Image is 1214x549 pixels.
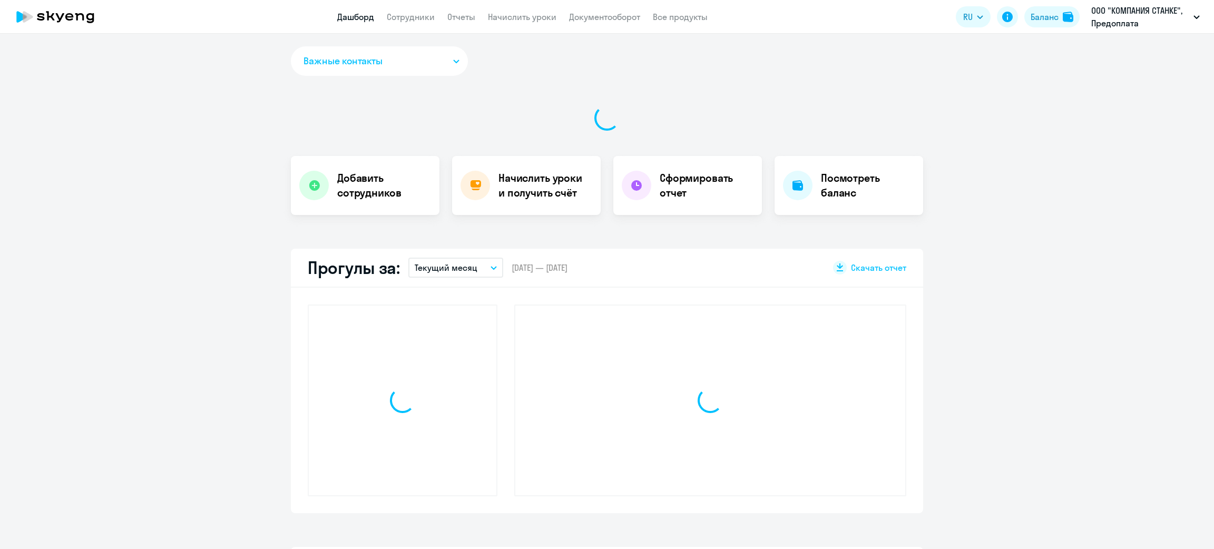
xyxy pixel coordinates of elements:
button: ООО "КОМПАНИЯ СТАНКЕ", Предоплата [1086,4,1205,30]
a: Отчеты [447,12,475,22]
h2: Прогулы за: [308,257,400,278]
div: Баланс [1031,11,1059,23]
a: Документооборот [569,12,640,22]
h4: Посмотреть баланс [821,171,915,200]
a: Сотрудники [387,12,435,22]
button: RU [956,6,991,27]
a: Дашборд [337,12,374,22]
a: Все продукты [653,12,708,22]
h4: Сформировать отчет [660,171,753,200]
button: Балансbalance [1024,6,1080,27]
span: Важные контакты [303,54,383,68]
span: [DATE] — [DATE] [512,262,567,273]
button: Важные контакты [291,46,468,76]
button: Текущий месяц [408,258,503,278]
a: Начислить уроки [488,12,556,22]
h4: Добавить сотрудников [337,171,431,200]
span: RU [963,11,973,23]
h4: Начислить уроки и получить счёт [498,171,590,200]
p: Текущий месяц [415,261,477,274]
img: balance [1063,12,1073,22]
p: ООО "КОМПАНИЯ СТАНКЕ", Предоплата [1091,4,1189,30]
span: Скачать отчет [851,262,906,273]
